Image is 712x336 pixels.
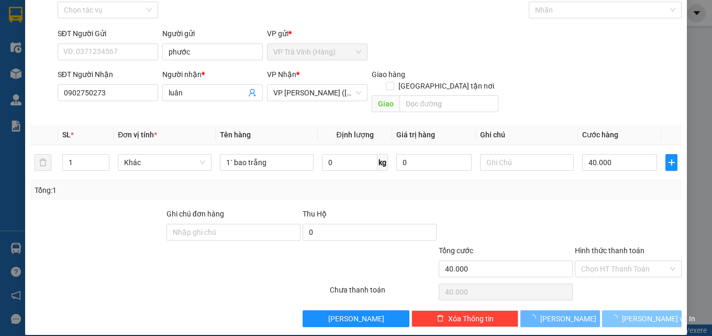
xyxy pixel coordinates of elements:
[62,131,71,139] span: SL
[480,154,574,171] input: Ghi Chú
[394,80,498,92] span: [GEOGRAPHIC_DATA] tận nơi
[58,28,158,39] div: SĐT Người Gửi
[4,20,144,40] span: thái hòa
[162,28,263,39] div: Người gửi
[622,313,695,324] span: [PERSON_NAME] và In
[377,154,388,171] span: kg
[529,315,540,322] span: loading
[476,125,578,145] th: Ghi chú
[267,70,296,79] span: VP Nhận
[35,154,51,171] button: delete
[396,131,435,139] span: Giá trị hàng
[411,310,518,327] button: deleteXóa Thông tin
[665,154,677,171] button: plus
[35,185,276,196] div: Tổng: 1
[220,154,314,171] input: VD: Bàn, Ghế
[582,131,618,139] span: Cước hàng
[337,131,374,139] span: Định lượng
[248,89,257,97] span: user-add
[4,45,105,65] span: VP [PERSON_NAME] ([GEOGRAPHIC_DATA])
[303,210,327,218] span: Thu Hộ
[35,6,121,16] strong: BIÊN NHẬN GỬI HÀNG
[540,313,596,324] span: [PERSON_NAME]
[437,315,444,323] span: delete
[329,284,438,302] div: Chưa thanh toán
[4,20,153,40] p: GỬI:
[396,154,472,171] input: 0
[575,246,644,255] label: Hình thức thanh toán
[4,20,144,40] span: VP [PERSON_NAME] (Hàng) -
[602,310,682,327] button: [PERSON_NAME] và In
[4,45,153,65] p: NHẬN:
[118,131,157,139] span: Đơn vị tính
[58,69,158,80] div: SĐT Người Nhận
[328,313,384,324] span: [PERSON_NAME]
[124,155,205,170] span: Khác
[220,131,251,139] span: Tên hàng
[448,313,494,324] span: Xóa Thông tin
[273,44,361,60] span: VP Trà Vinh (Hàng)
[166,224,301,241] input: Ghi chú đơn hàng
[439,246,473,255] span: Tổng cước
[303,310,409,327] button: [PERSON_NAME]
[273,85,361,101] span: VP Trần Phú (Hàng)
[520,310,600,327] button: [PERSON_NAME]
[4,78,25,88] span: GIAO:
[267,28,368,39] div: VP gửi
[399,95,498,112] input: Dọc đường
[610,315,622,322] span: loading
[166,210,224,218] label: Ghi chú đơn hàng
[666,158,677,167] span: plus
[372,70,405,79] span: Giao hàng
[56,67,78,77] span: a trần
[372,95,399,112] span: Giao
[162,69,263,80] div: Người nhận
[4,67,78,77] span: 0904434673 -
